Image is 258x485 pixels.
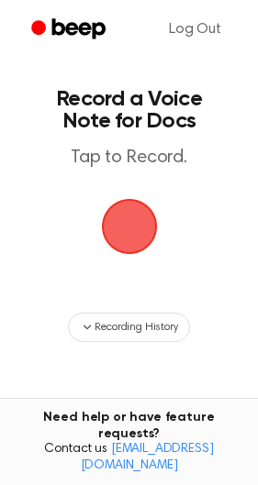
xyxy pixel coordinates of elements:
[11,442,247,474] span: Contact us
[102,199,157,254] img: Beep Logo
[33,147,225,170] p: Tap to Record.
[33,88,225,132] h1: Record a Voice Note for Docs
[81,443,214,472] a: [EMAIL_ADDRESS][DOMAIN_NAME]
[18,12,122,48] a: Beep
[68,313,189,342] button: Recording History
[151,7,240,51] a: Log Out
[95,319,177,336] span: Recording History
